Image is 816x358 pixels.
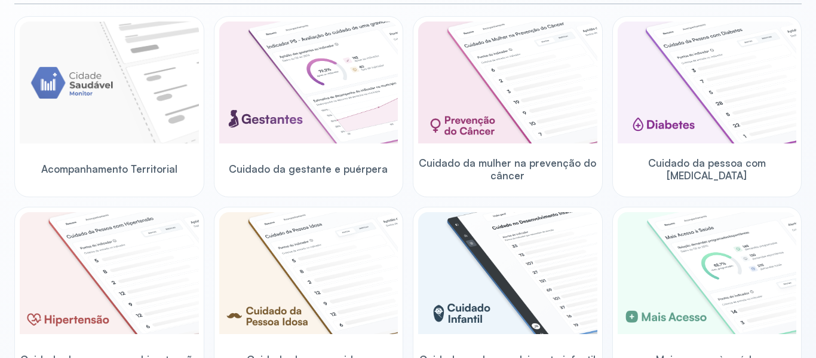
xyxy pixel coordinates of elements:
[41,163,177,175] span: Acompanhamento Territorial
[418,22,597,143] img: woman-cancer-prevention-care.png
[618,157,797,182] span: Cuidado da pessoa com [MEDICAL_DATA]
[618,212,797,334] img: healthcare-greater-access.png
[418,212,597,334] img: child-development.png
[219,212,398,334] img: elderly.png
[618,22,797,143] img: diabetics.png
[418,157,597,182] span: Cuidado da mulher na prevenção do câncer
[20,22,199,143] img: placeholder-module-ilustration.png
[229,163,388,175] span: Cuidado da gestante e puérpera
[20,212,199,334] img: hypertension.png
[219,22,398,143] img: pregnants.png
